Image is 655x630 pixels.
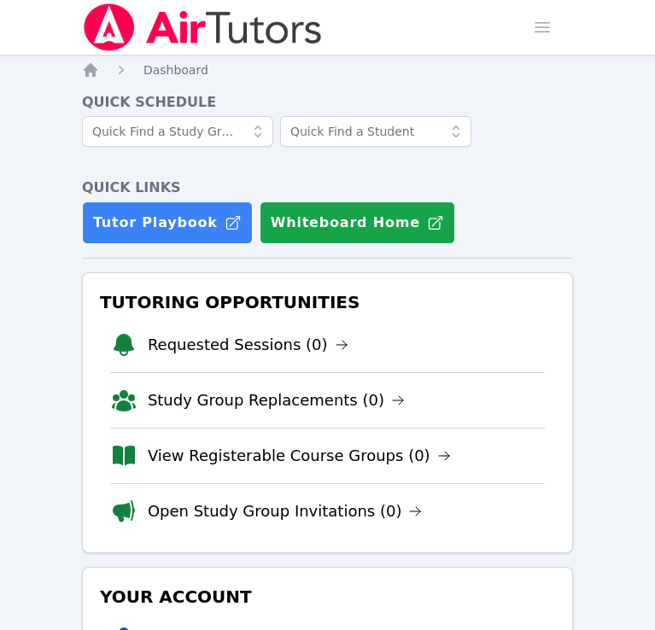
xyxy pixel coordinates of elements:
[143,61,208,79] a: Dashboard
[82,116,273,147] input: Quick Find a Study Group
[96,581,559,612] h3: Your Account
[280,116,471,147] input: Quick Find a Student
[82,201,253,244] a: Tutor Playbook
[82,3,324,51] img: Air Tutors
[148,499,423,523] a: Open Study Group Invitations (0)
[82,61,573,79] nav: Breadcrumb
[143,63,208,77] span: Dashboard
[82,92,573,113] h4: Quick Schedule
[148,388,405,412] a: Study Group Replacements (0)
[260,201,455,244] button: Whiteboard Home
[148,333,348,357] a: Requested Sessions (0)
[82,178,573,198] h4: Quick Links
[96,287,559,318] h3: Tutoring Opportunities
[148,444,451,468] a: View Registerable Course Groups (0)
